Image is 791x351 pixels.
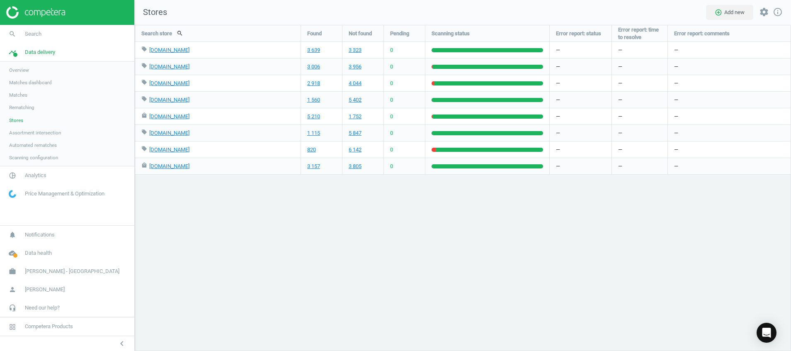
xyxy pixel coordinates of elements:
[149,97,189,103] a: [DOMAIN_NAME]
[112,338,132,349] button: chevron_left
[9,92,27,98] span: Matches
[25,49,55,56] span: Data delivery
[668,108,791,124] div: —
[25,286,65,293] span: [PERSON_NAME]
[349,129,362,137] a: 5 847
[755,3,773,21] button: settings
[715,9,722,16] i: add_circle_outline
[141,129,147,135] i: local_offer
[141,96,147,102] i: local_offer
[349,96,362,104] a: 5 402
[390,113,393,120] span: 0
[141,162,147,168] i: local_mall
[550,75,611,91] div: —
[149,47,189,53] a: [DOMAIN_NAME]
[432,30,470,37] span: Scanning status
[5,227,20,243] i: notifications
[141,146,147,151] i: local_offer
[149,130,189,136] a: [DOMAIN_NAME]
[390,80,393,87] span: 0
[618,163,622,170] span: —
[618,46,622,54] span: —
[550,42,611,58] div: —
[556,30,601,37] span: Error report: status
[6,6,65,19] img: ajHJNr6hYgQAAAAASUVORK5CYII=
[349,113,362,120] a: 1 752
[668,75,791,91] div: —
[390,30,409,37] span: Pending
[25,172,46,179] span: Analytics
[307,96,320,104] a: 1 560
[149,63,189,70] a: [DOMAIN_NAME]
[773,7,783,18] a: info_outline
[668,158,791,174] div: —
[9,190,16,198] img: wGWNvw8QSZomAAAAABJRU5ErkJggg==
[307,146,316,154] a: 820
[349,146,362,154] a: 6 142
[668,92,791,108] div: —
[9,104,34,111] span: Rematching
[349,80,362,87] a: 4 044
[307,30,322,37] span: Found
[390,163,393,170] span: 0
[5,300,20,316] i: headset_mic
[9,67,29,73] span: Overview
[550,108,611,124] div: —
[759,7,769,17] i: settings
[5,44,20,60] i: timeline
[9,79,52,86] span: Matches dashboard
[349,30,372,37] span: Not found
[390,146,393,154] span: 0
[668,42,791,58] div: —
[349,63,362,71] a: 3 956
[25,323,73,330] span: Competera Products
[668,141,791,158] div: —
[135,25,301,41] div: Search store
[706,5,753,20] button: add_circle_outlineAdd new
[149,113,189,119] a: [DOMAIN_NAME]
[307,80,320,87] a: 2 918
[9,129,61,136] span: Assortment intersection
[149,80,189,86] a: [DOMAIN_NAME]
[5,168,20,183] i: pie_chart_outlined
[5,26,20,42] i: search
[25,249,52,257] span: Data health
[550,141,611,158] div: —
[5,282,20,297] i: person
[550,58,611,75] div: —
[117,339,127,349] i: chevron_left
[550,125,611,141] div: —
[172,26,188,40] button: search
[307,63,320,71] a: 3 006
[618,63,622,71] span: —
[349,163,362,170] a: 3 805
[25,268,119,275] span: [PERSON_NAME] - [GEOGRAPHIC_DATA]
[141,63,147,68] i: local_offer
[9,142,57,149] span: Automated rematches
[550,158,611,174] div: —
[349,46,362,54] a: 3 323
[618,146,622,154] span: —
[390,129,393,137] span: 0
[307,113,320,120] a: 5 210
[149,163,189,169] a: [DOMAIN_NAME]
[773,7,783,17] i: info_outline
[668,58,791,75] div: —
[550,92,611,108] div: —
[618,96,622,104] span: —
[141,112,147,118] i: local_mall
[307,163,320,170] a: 3 157
[9,154,58,161] span: Scanning configuration
[5,263,20,279] i: work
[390,63,393,71] span: 0
[757,323,776,343] div: Open Intercom Messenger
[618,113,622,120] span: —
[390,96,393,104] span: 0
[9,117,23,124] span: Stores
[307,46,320,54] a: 3 639
[674,30,730,37] span: Error report: comments
[618,129,622,137] span: —
[618,80,622,87] span: —
[5,245,20,261] i: cloud_done
[668,125,791,141] div: —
